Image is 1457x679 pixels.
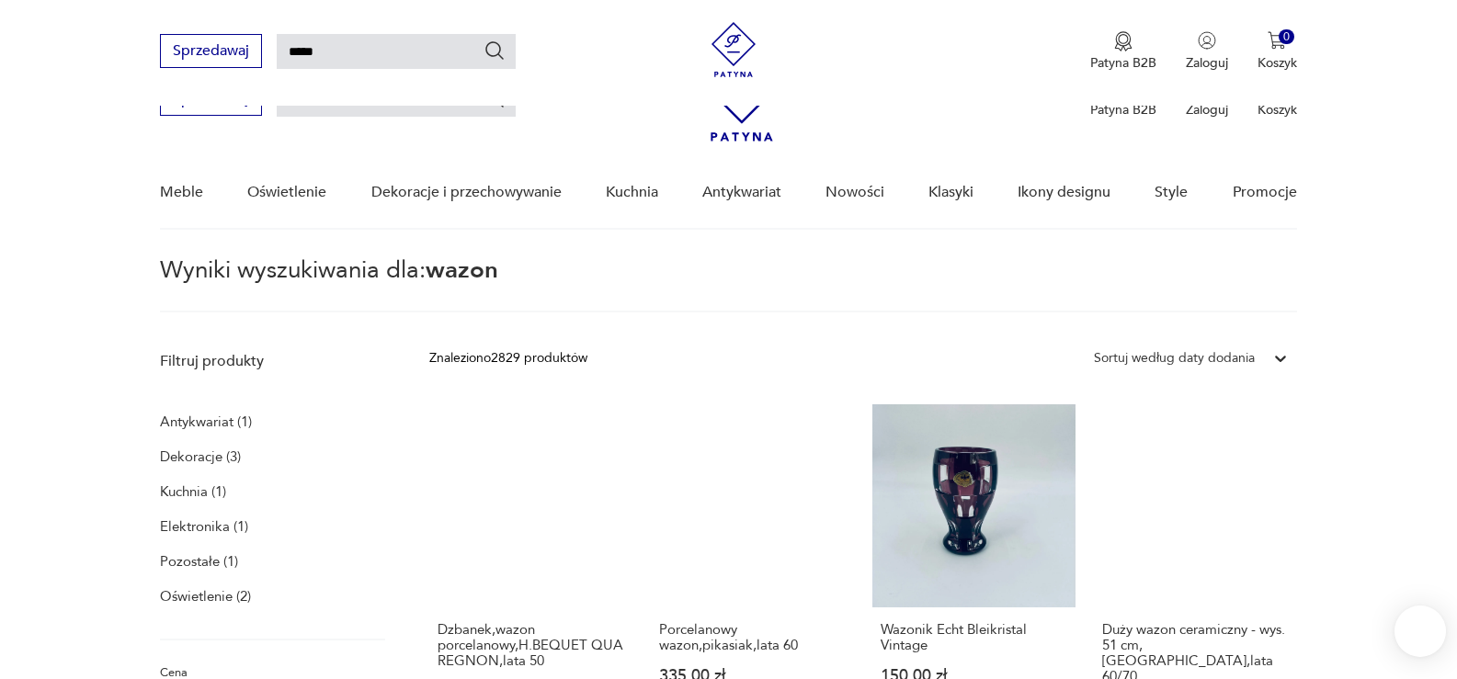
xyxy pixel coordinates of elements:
span: wazon [426,254,498,287]
a: Elektronika (1) [160,514,248,539]
button: 0Koszyk [1258,31,1297,72]
img: Ikonka użytkownika [1198,31,1216,50]
p: Zaloguj [1186,101,1228,119]
h3: Wazonik Echt Bleikristal Vintage [881,622,1067,653]
button: Szukaj [484,40,506,62]
button: Sprzedawaj [160,34,262,68]
img: Ikona medalu [1114,31,1133,51]
a: Ikona medaluPatyna B2B [1090,31,1156,72]
div: 0 [1279,29,1294,45]
a: Antykwariat [702,157,781,228]
p: Koszyk [1258,101,1297,119]
p: Patyna B2B [1090,54,1156,72]
div: Sortuj według daty dodania [1094,348,1255,368]
a: Sprzedawaj [160,46,262,59]
h3: Porcelanowy wazon,pikasiak,lata 60 [659,622,846,653]
button: Zaloguj [1186,31,1228,72]
a: Antykwariat (1) [160,409,252,435]
a: Oświetlenie (2) [160,583,251,609]
p: Filtruj produkty [160,351,385,371]
a: Promocje [1233,157,1297,228]
a: Style [1155,157,1188,228]
a: Pozostałe (1) [160,549,238,574]
a: Kuchnia [606,157,658,228]
p: Wyniki wyszukiwania dla: [160,259,1296,312]
a: Klasyki [928,157,973,228]
p: Patyna B2B [1090,101,1156,119]
a: Dekoracje i przechowywanie [371,157,562,228]
a: Ikony designu [1018,157,1110,228]
a: Dekoracje (3) [160,444,241,470]
p: Koszyk [1258,54,1297,72]
img: Patyna - sklep z meblami i dekoracjami vintage [706,22,761,77]
a: Sprzedawaj [160,94,262,107]
button: Patyna B2B [1090,31,1156,72]
a: Meble [160,157,203,228]
a: Kuchnia (1) [160,479,226,504]
p: Zaloguj [1186,54,1228,72]
a: Oświetlenie [247,157,326,228]
img: Ikona koszyka [1268,31,1286,50]
div: Znaleziono 2829 produktów [429,348,587,368]
h3: Dzbanek,wazon porcelanowy,H.BEQUET QUA REGNON,lata 50 [438,622,624,669]
iframe: Smartsupp widget button [1394,605,1446,657]
a: Nowości [825,157,884,228]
